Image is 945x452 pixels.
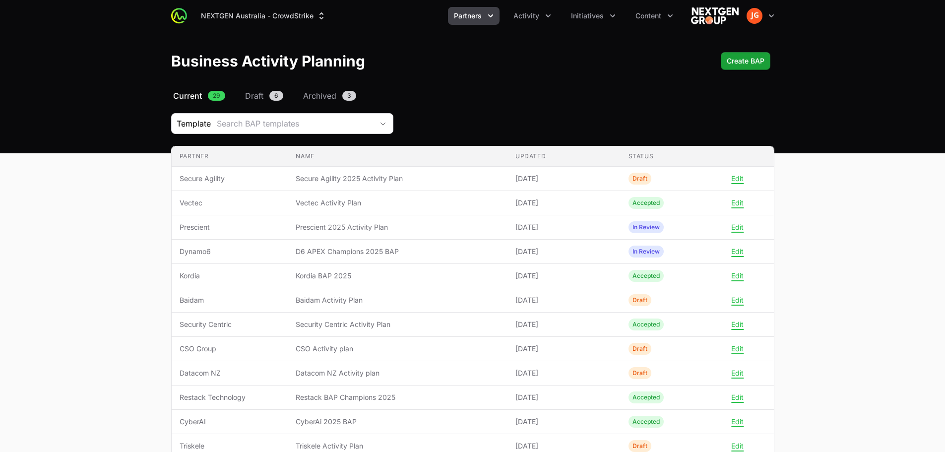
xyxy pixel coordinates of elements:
[296,198,500,208] span: Vectec Activity Plan
[507,7,557,25] div: Activity menu
[448,7,500,25] button: Partners
[515,198,613,208] span: [DATE]
[180,174,280,184] span: Secure Agility
[513,11,539,21] span: Activity
[303,90,336,102] span: Archived
[731,393,744,402] button: Edit
[180,392,280,402] span: Restack Technology
[180,344,280,354] span: CSO Group
[515,247,613,257] span: [DATE]
[296,417,500,427] span: CyberAi 2025 BAP
[180,368,280,378] span: Datacom NZ
[180,295,280,305] span: Baidam
[515,441,613,451] span: [DATE]
[630,7,679,25] button: Content
[195,7,332,25] div: Supplier switch menu
[180,320,280,329] span: Security Centric
[731,417,744,426] button: Edit
[301,90,358,102] a: Archived3
[731,271,744,280] button: Edit
[515,368,613,378] span: [DATE]
[269,91,283,101] span: 6
[515,222,613,232] span: [DATE]
[171,8,187,24] img: ActivitySource
[454,11,482,21] span: Partners
[208,91,225,101] span: 29
[691,6,739,26] img: NEXTGEN Australia
[448,7,500,25] div: Partners menu
[180,222,280,232] span: Prescient
[515,295,613,305] span: [DATE]
[507,146,621,167] th: Updated
[296,222,500,232] span: Prescient 2025 Activity Plan
[171,90,774,102] nav: Business Activity Plan Navigation navigation
[171,90,227,102] a: Current29
[731,344,744,353] button: Edit
[288,146,507,167] th: Name
[731,320,744,329] button: Edit
[515,271,613,281] span: [DATE]
[217,118,373,129] div: Search BAP templates
[180,271,280,281] span: Kordia
[296,368,500,378] span: Datacom NZ Activity plan
[747,8,762,24] img: Jamie Gunning
[731,174,744,183] button: Edit
[515,344,613,354] span: [DATE]
[727,55,764,67] span: Create BAP
[187,7,679,25] div: Main navigation
[243,90,285,102] a: Draft6
[635,11,661,21] span: Content
[342,91,356,101] span: 3
[172,118,211,129] span: Template
[173,90,202,102] span: Current
[195,7,332,25] button: NEXTGEN Australia - CrowdStrike
[721,52,770,70] button: Create BAP
[245,90,263,102] span: Draft
[630,7,679,25] div: Content menu
[296,247,500,257] span: D6 APEX Champions 2025 BAP
[731,369,744,378] button: Edit
[211,114,393,133] button: Search BAP templates
[515,392,613,402] span: [DATE]
[515,320,613,329] span: [DATE]
[180,441,280,451] span: Triskele
[296,295,500,305] span: Baidam Activity Plan
[621,146,734,167] th: Status
[296,174,500,184] span: Secure Agility 2025 Activity Plan
[296,271,500,281] span: Kordia BAP 2025
[296,392,500,402] span: Restack BAP Champions 2025
[731,442,744,451] button: Edit
[180,198,280,208] span: Vectec
[731,296,744,305] button: Edit
[721,52,770,70] div: Primary actions
[515,174,613,184] span: [DATE]
[171,113,774,134] section: Business Activity Plan Filters
[172,146,288,167] th: Partner
[296,441,500,451] span: Triskele Activity Plan
[507,7,557,25] button: Activity
[571,11,604,21] span: Initiatives
[180,247,280,257] span: Dynamo6
[565,7,622,25] div: Initiatives menu
[515,417,613,427] span: [DATE]
[731,198,744,207] button: Edit
[731,247,744,256] button: Edit
[296,320,500,329] span: Security Centric Activity Plan
[296,344,500,354] span: CSO Activity plan
[171,52,365,70] h1: Business Activity Planning
[731,223,744,232] button: Edit
[180,417,280,427] span: CyberAI
[565,7,622,25] button: Initiatives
